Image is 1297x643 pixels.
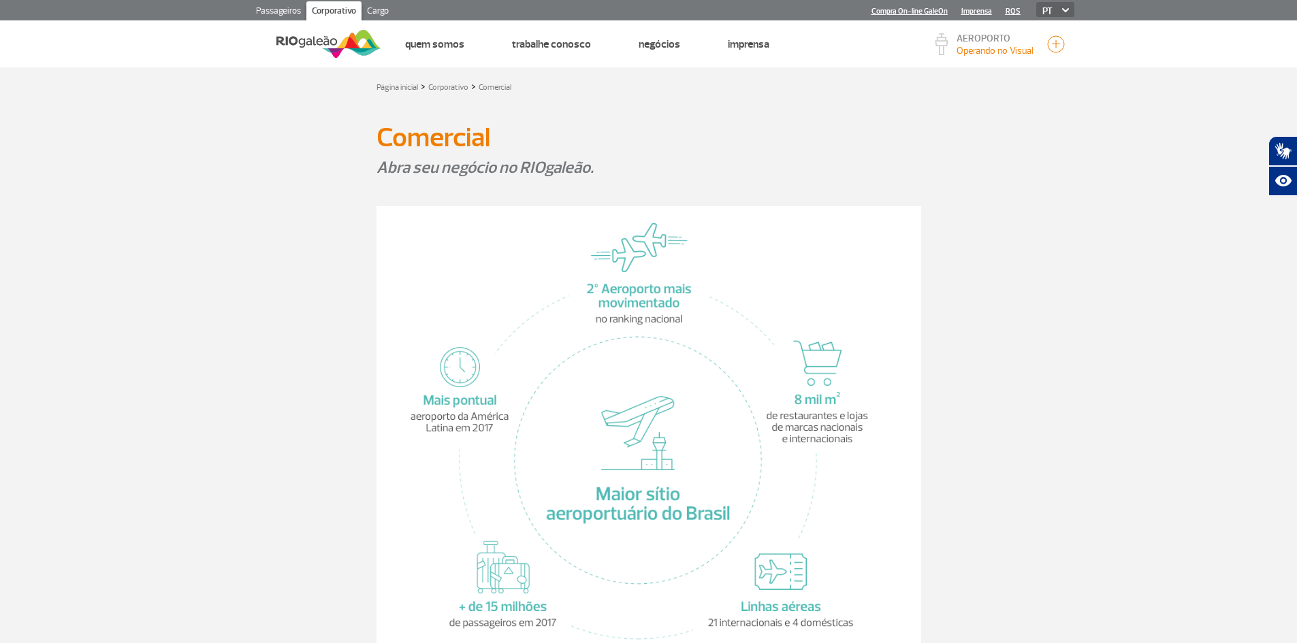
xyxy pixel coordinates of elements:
button: Abrir recursos assistivos. [1268,166,1297,196]
a: Imprensa [961,7,992,16]
button: Abrir tradutor de língua de sinais. [1268,136,1297,166]
a: Corporativo [428,82,468,93]
div: Plugin de acessibilidade da Hand Talk. [1268,136,1297,196]
a: Negócios [639,37,680,51]
p: Visibilidade de 10000m [957,44,1034,58]
a: Página inicial [377,82,418,93]
a: Passageiros [251,1,306,23]
a: Comercial [479,82,511,93]
a: Quem Somos [405,37,464,51]
a: Compra On-line GaleOn [871,7,948,16]
h1: Comercial [377,126,921,149]
a: Corporativo [306,1,362,23]
a: > [421,78,426,94]
a: > [471,78,476,94]
a: Trabalhe Conosco [512,37,591,51]
p: AEROPORTO [957,34,1034,44]
a: Cargo [362,1,394,23]
a: RQS [1006,7,1021,16]
p: Abra seu negócio no RIOgaleão. [377,156,921,179]
a: Imprensa [728,37,769,51]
